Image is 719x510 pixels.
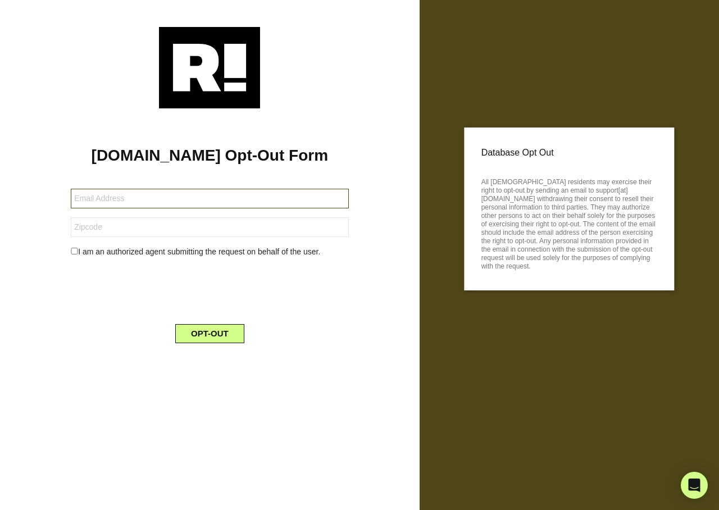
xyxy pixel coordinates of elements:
h1: [DOMAIN_NAME] Opt-Out Form [17,146,403,165]
div: Open Intercom Messenger [681,472,708,499]
button: OPT-OUT [175,324,244,343]
div: I am an authorized agent submitting the request on behalf of the user. [62,246,357,258]
input: Email Address [71,189,348,208]
img: Retention.com [159,27,260,108]
input: Zipcode [71,217,348,237]
p: Database Opt Out [481,144,657,161]
iframe: reCAPTCHA [124,267,295,311]
p: All [DEMOGRAPHIC_DATA] residents may exercise their right to opt-out by sending an email to suppo... [481,175,657,271]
